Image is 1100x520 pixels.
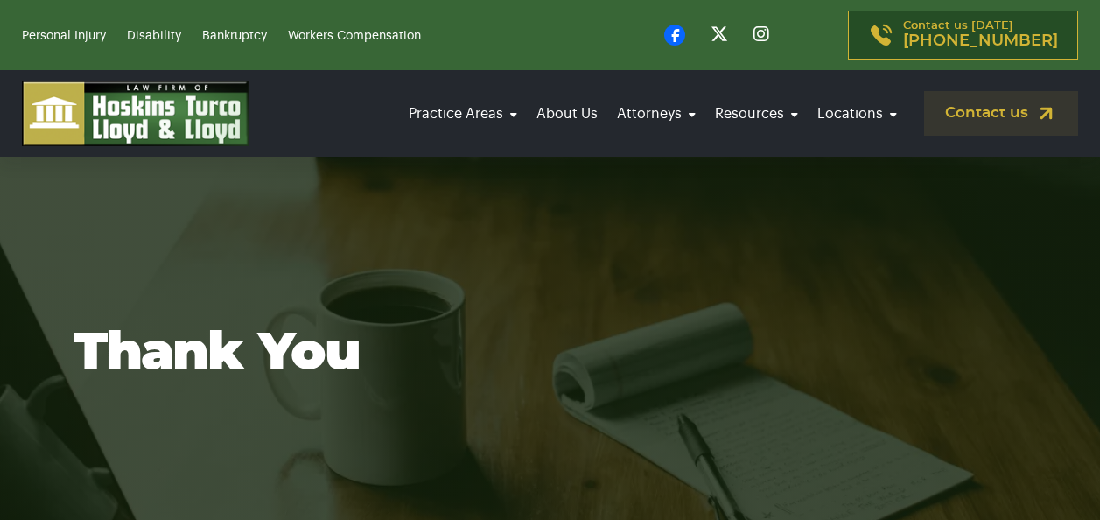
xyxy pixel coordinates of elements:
a: About Us [531,89,603,138]
a: Bankruptcy [202,30,267,42]
a: Personal Injury [22,30,106,42]
a: Disability [127,30,181,42]
span: [PHONE_NUMBER] [903,32,1058,50]
a: Contact us [924,91,1078,136]
a: Contact us [DATE][PHONE_NUMBER] [848,11,1078,60]
a: Attorneys [612,89,701,138]
img: logo [22,81,249,146]
p: Contact us [DATE] [903,20,1058,50]
a: Resources [710,89,803,138]
a: Locations [812,89,902,138]
a: Workers Compensation [288,30,421,42]
a: Practice Areas [403,89,522,138]
h1: Thank You [74,323,1027,384]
